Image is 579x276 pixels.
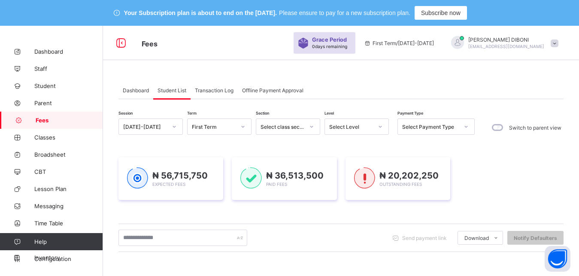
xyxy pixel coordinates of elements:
[36,117,103,124] span: Fees
[127,167,148,189] img: expected-1.03dd87d44185fb6c27cc9b2570c10499.svg
[34,185,103,192] span: Lesson Plan
[240,167,261,189] img: paid-1.3eb1404cbcb1d3b736510a26bbfa3ccb.svg
[421,9,461,16] span: Subscribe now
[279,9,410,16] span: Please ensure to pay for a new subscription plan.
[261,124,304,130] div: Select class section
[158,87,186,94] span: Student List
[34,238,103,245] span: Help
[123,124,167,130] div: [DATE]-[DATE]
[118,111,133,115] span: Session
[545,246,570,272] button: Open asap
[402,235,447,241] span: Send payment link
[402,124,459,130] div: Select Payment Type
[443,36,563,50] div: YUSUFDIBONI
[266,182,287,187] span: Paid Fees
[192,124,236,130] div: First Term
[354,167,375,189] img: outstanding-1.146d663e52f09953f639664a84e30106.svg
[142,39,158,48] span: Fees
[364,40,434,46] span: session/term information
[468,36,544,43] span: [PERSON_NAME] DIBONI
[34,82,103,89] span: Student
[195,87,233,94] span: Transaction Log
[509,124,561,131] label: Switch to parent view
[298,38,309,49] img: sticker-purple.71386a28dfed39d6af7621340158ba97.svg
[397,111,423,115] span: Payment Type
[329,124,373,130] div: Select Level
[379,170,439,181] span: ₦ 20,202,250
[242,87,303,94] span: Offline Payment Approval
[34,203,103,209] span: Messaging
[34,100,103,106] span: Parent
[123,87,149,94] span: Dashboard
[152,170,208,181] span: ₦ 56,715,750
[187,111,197,115] span: Term
[468,44,544,49] span: [EMAIL_ADDRESS][DOMAIN_NAME]
[152,182,185,187] span: Expected Fees
[34,151,103,158] span: Broadsheet
[34,48,103,55] span: Dashboard
[324,111,334,115] span: Level
[256,111,269,115] span: Section
[34,134,103,141] span: Classes
[312,44,347,49] span: 0 days remaining
[312,36,347,43] span: Grace Period
[124,9,277,16] span: Your Subscription plan is about to end on the [DATE].
[266,170,324,181] span: ₦ 36,513,500
[34,168,103,175] span: CBT
[379,182,422,187] span: Outstanding Fees
[34,220,103,227] span: Time Table
[34,65,103,72] span: Staff
[34,255,103,262] span: Configuration
[514,235,557,241] span: Notify Defaulters
[464,235,489,241] span: Download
